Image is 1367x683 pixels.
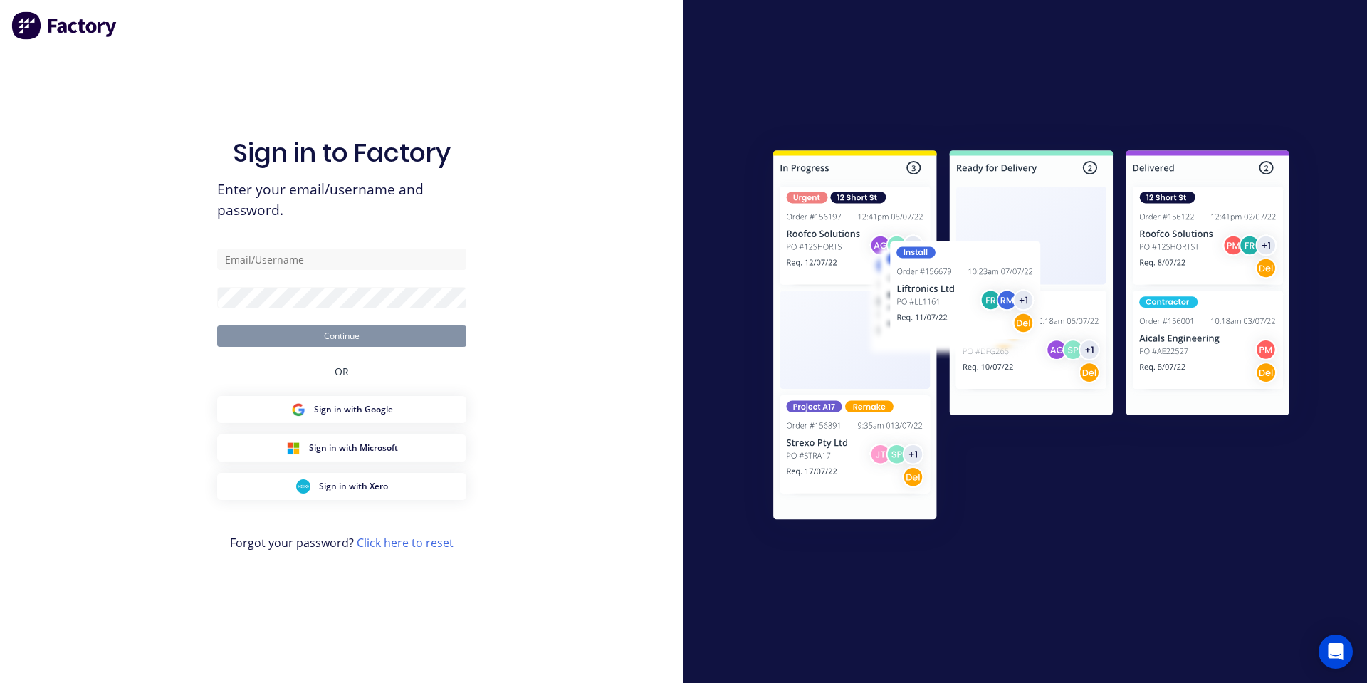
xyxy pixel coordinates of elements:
h1: Sign in to Factory [233,137,451,168]
div: Open Intercom Messenger [1319,635,1353,669]
input: Email/Username [217,249,466,270]
img: Sign in [742,122,1321,553]
span: Sign in with Google [314,403,393,416]
a: Click here to reset [357,535,454,551]
div: OR [335,347,349,396]
button: Xero Sign inSign in with Xero [217,473,466,500]
span: Sign in with Xero [319,480,388,493]
span: Sign in with Microsoft [309,442,398,454]
img: Google Sign in [291,402,305,417]
span: Enter your email/username and password. [217,179,466,221]
img: Xero Sign in [296,479,310,494]
button: Microsoft Sign inSign in with Microsoft [217,434,466,462]
button: Google Sign inSign in with Google [217,396,466,423]
img: Factory [11,11,118,40]
span: Forgot your password? [230,534,454,551]
img: Microsoft Sign in [286,441,300,455]
button: Continue [217,325,466,347]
